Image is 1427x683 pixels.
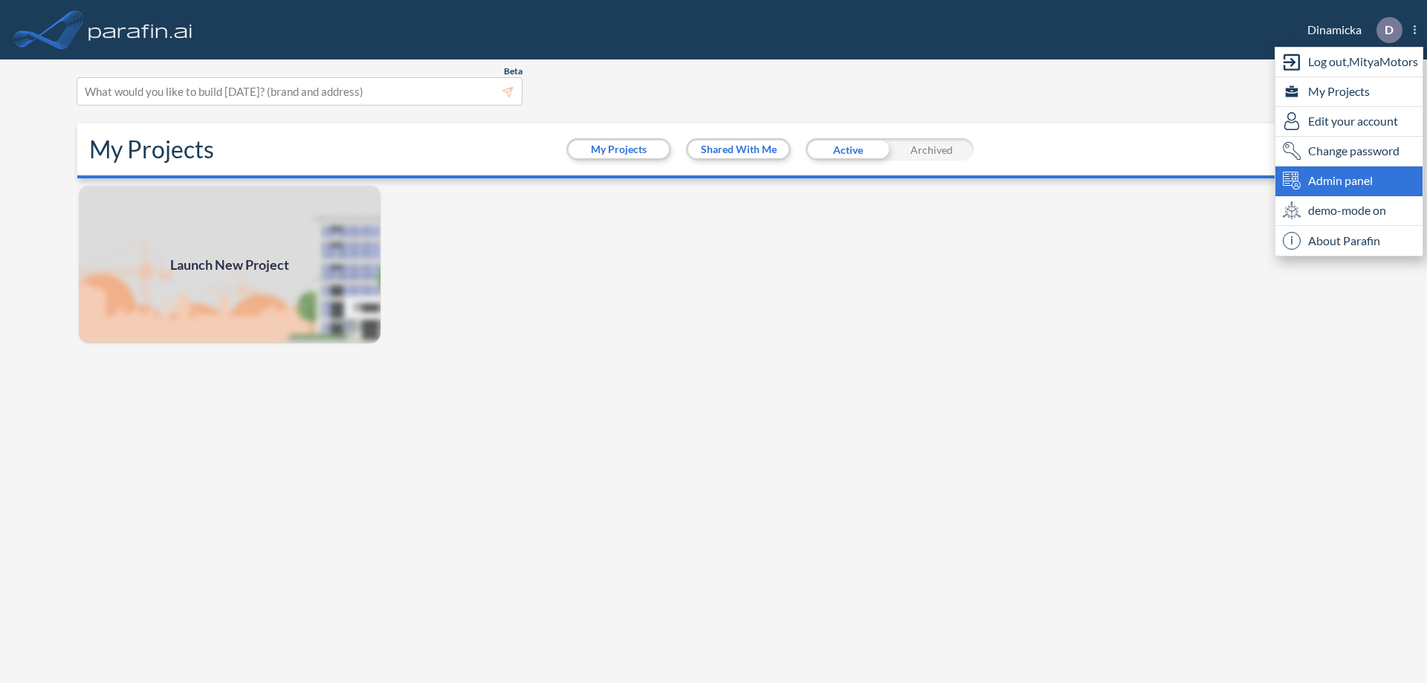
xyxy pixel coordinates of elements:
span: i [1283,232,1301,250]
div: Admin panel [1275,166,1423,196]
span: Launch New Project [170,255,289,275]
span: Beta [504,65,522,77]
span: Edit your account [1308,112,1398,130]
div: My Projects [1275,77,1423,107]
button: My Projects [569,140,669,158]
div: Change password [1275,137,1423,166]
p: D [1385,23,1394,36]
img: add [77,184,382,345]
div: Active [806,138,890,161]
div: Edit user [1275,107,1423,137]
div: Archived [890,138,974,161]
div: Log out [1275,48,1423,77]
h2: My Projects [89,135,214,164]
img: logo [85,15,195,45]
div: About Parafin [1275,226,1423,256]
span: My Projects [1308,82,1370,100]
span: Log out, MityaMotors [1308,53,1418,71]
span: About Parafin [1308,232,1380,250]
span: demo-mode on [1308,201,1386,219]
a: Launch New Project [77,184,382,345]
button: Shared With Me [688,140,789,158]
div: Dinamicka [1285,17,1416,43]
span: Change password [1308,142,1400,160]
div: demo-mode on [1275,196,1423,226]
span: Admin panel [1308,172,1373,190]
